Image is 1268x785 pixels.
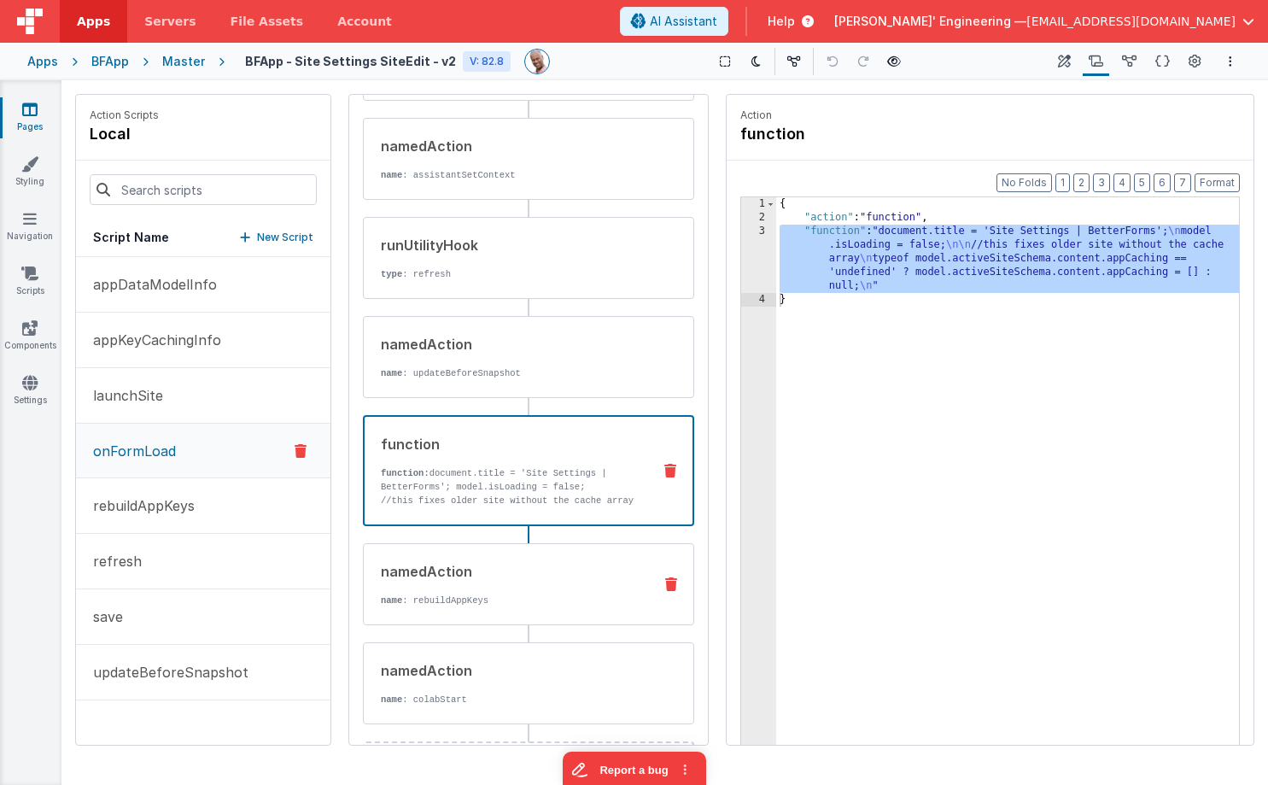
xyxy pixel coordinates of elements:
button: 7 [1174,173,1191,192]
p: save [83,606,123,627]
p: : assistantSetContext [381,168,639,182]
input: Search scripts [90,174,317,205]
div: BFApp [91,53,129,70]
button: launchSite [76,368,330,424]
span: Servers [144,13,196,30]
p: appDataModelInfo [83,274,217,295]
button: updateBeforeSnapshot [76,645,330,700]
p: appKeyCachingInfo [83,330,221,350]
div: V: 82.8 [463,51,511,72]
h4: function [740,122,996,146]
button: 5 [1134,173,1150,192]
p: launchSite [83,385,163,406]
div: Master [162,53,205,70]
p: onFormLoad [83,441,176,461]
span: [EMAIL_ADDRESS][DOMAIN_NAME] [1026,13,1236,30]
strong: name [381,694,402,705]
div: function [381,434,638,454]
button: 3 [1093,173,1110,192]
div: namedAction [381,334,639,354]
div: Apps [27,53,58,70]
button: save [76,589,330,645]
button: refresh [76,534,330,589]
button: appKeyCachingInfo [76,313,330,368]
p: : updateBeforeSnapshot [381,366,639,380]
button: 1 [1055,173,1070,192]
h4: BFApp - Site Settings SiteEdit - v2 [245,55,456,67]
div: 2 [741,211,776,225]
div: namedAction [381,561,639,582]
span: AI Assistant [650,13,717,30]
p: updateBeforeSnapshot [83,662,248,682]
span: Apps [77,13,110,30]
p: Action [740,108,1240,122]
p: //this fixes older site without the cache array typeof model.activeSiteSchema.content.appCaching ... [381,494,638,576]
button: 4 [1113,173,1131,192]
div: namedAction [381,660,639,681]
p: document.title = 'Site Settings | BetterForms'; model.isLoading = false; [381,466,638,494]
strong: type [381,269,402,279]
p: New Script [257,229,313,246]
strong: function: [381,468,429,478]
button: 2 [1073,173,1090,192]
span: File Assets [231,13,304,30]
strong: name [381,170,402,180]
p: : rebuildAppKeys [381,594,639,607]
img: 11ac31fe5dc3d0eff3fbbbf7b26fa6e1 [525,50,549,73]
strong: name [381,368,402,378]
p: : refresh [381,267,639,281]
div: namedAction [381,136,639,156]
p: : colabStart [381,693,639,706]
div: 3 [741,225,776,293]
button: 6 [1154,173,1171,192]
button: Format [1195,173,1240,192]
p: Action Scripts [90,108,159,122]
p: rebuildAppKeys [83,495,195,516]
span: [PERSON_NAME]' Engineering — [834,13,1026,30]
button: onFormLoad [76,424,330,478]
div: 4 [741,293,776,307]
span: Help [768,13,795,30]
h5: Script Name [93,229,169,246]
button: Options [1220,51,1241,72]
button: rebuildAppKeys [76,478,330,534]
button: AI Assistant [620,7,728,36]
button: [PERSON_NAME]' Engineering — [EMAIL_ADDRESS][DOMAIN_NAME] [834,13,1254,30]
button: New Script [240,229,313,246]
strong: name [381,595,402,606]
button: No Folds [996,173,1052,192]
button: appDataModelInfo [76,257,330,313]
p: refresh [83,551,142,571]
h4: local [90,122,159,146]
div: runUtilityHook [381,235,639,255]
div: 1 [741,197,776,211]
